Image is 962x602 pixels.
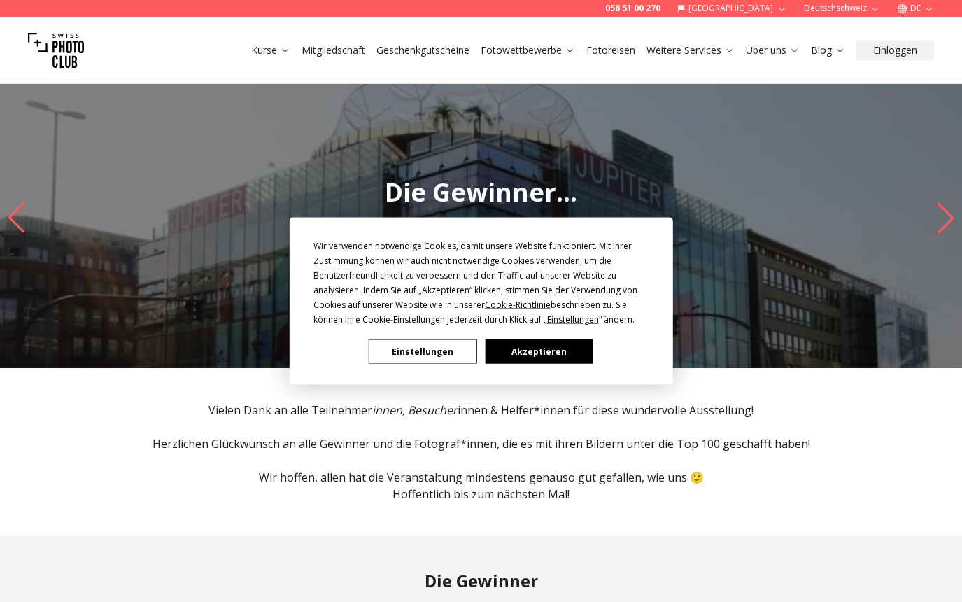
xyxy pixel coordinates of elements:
[485,299,551,311] span: Cookie-Richtlinie
[289,218,672,385] div: Cookie Consent Prompt
[485,339,593,364] button: Akzeptieren
[369,339,476,364] button: Einstellungen
[313,239,649,327] div: Wir verwenden notwendige Cookies, damit unsere Website funktioniert. Mit Ihrer Zustimmung können ...
[547,314,599,325] span: Einstellungen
